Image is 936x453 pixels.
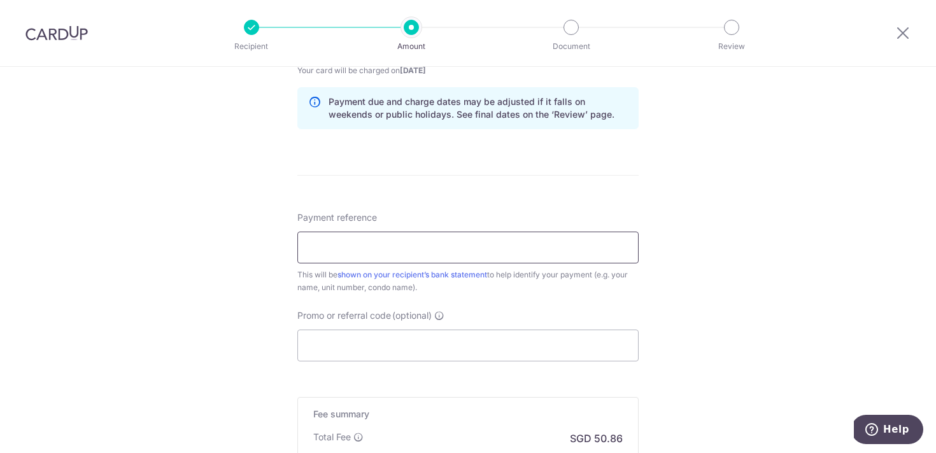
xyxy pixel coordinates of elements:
[329,95,628,121] p: Payment due and charge dates may be adjusted if it falls on weekends or public holidays. See fina...
[392,309,432,322] span: (optional)
[313,408,623,421] h5: Fee summary
[524,40,618,53] p: Document
[337,270,487,279] a: shown on your recipient’s bank statement
[313,431,351,443] p: Total Fee
[297,211,377,224] span: Payment reference
[684,40,779,53] p: Review
[297,309,391,322] span: Promo or referral code
[364,40,458,53] p: Amount
[570,431,623,446] p: SGD 50.86
[297,64,460,77] span: Your card will be charged on
[204,40,299,53] p: Recipient
[854,415,923,447] iframe: Opens a widget where you can find more information
[25,25,88,41] img: CardUp
[400,66,426,75] span: [DATE]
[297,268,639,294] div: This will be to help identify your payment (e.g. your name, unit number, condo name).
